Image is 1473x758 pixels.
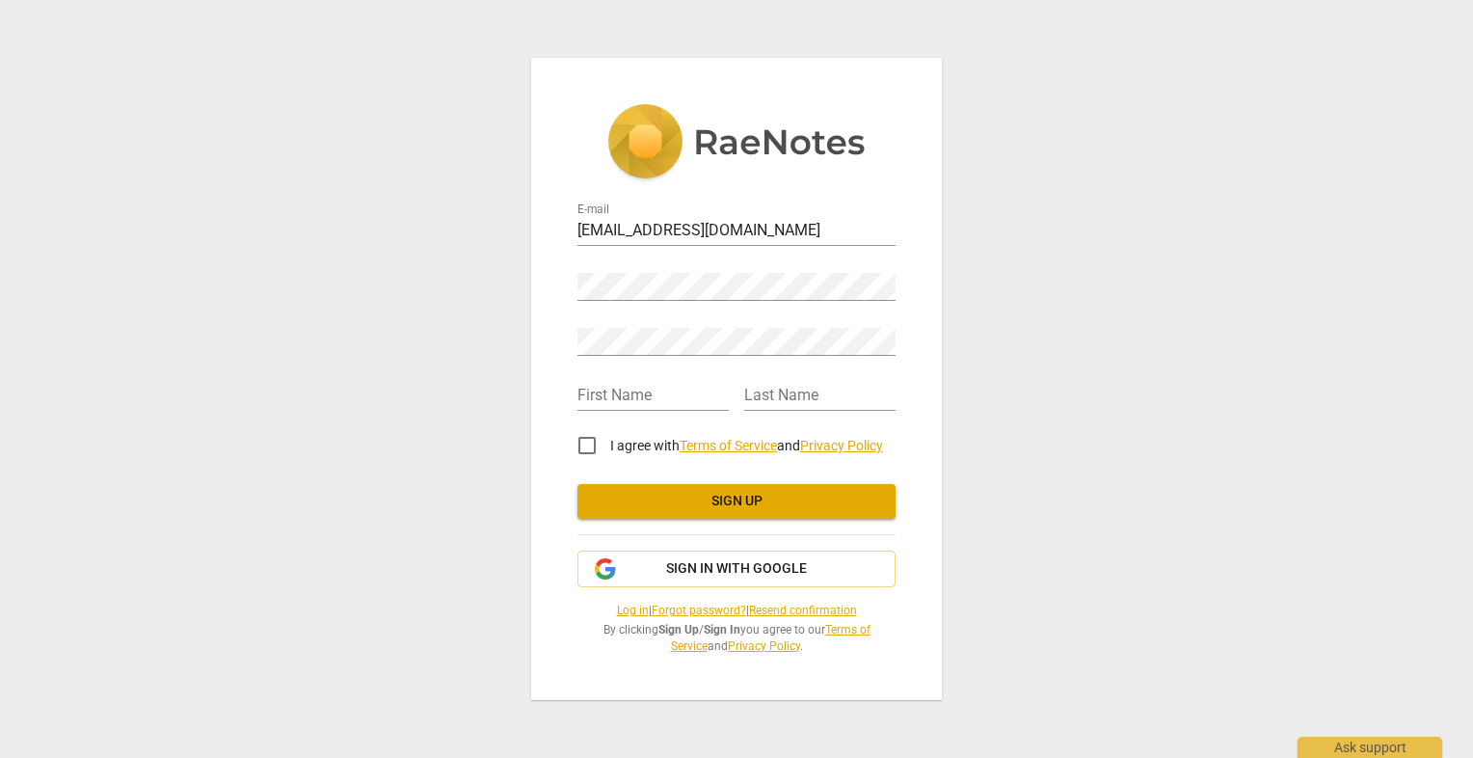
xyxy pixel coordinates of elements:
a: Resend confirmation [749,604,857,617]
b: Sign Up [658,623,699,636]
div: Ask support [1298,737,1442,758]
span: | | [577,603,896,619]
button: Sign in with Google [577,551,896,587]
a: Terms of Service [671,623,870,653]
a: Privacy Policy [728,639,800,653]
a: Terms of Service [680,438,777,453]
label: E-mail [577,204,609,216]
button: Sign up [577,484,896,519]
b: Sign In [704,623,740,636]
span: By clicking / you agree to our and . [577,622,896,654]
span: Sign up [593,492,880,511]
span: Sign in with Google [666,559,807,579]
img: 5ac2273c67554f335776073100b6d88f.svg [607,104,866,183]
a: Log in [617,604,649,617]
a: Privacy Policy [800,438,883,453]
a: Forgot password? [652,604,746,617]
span: I agree with and [610,438,883,453]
